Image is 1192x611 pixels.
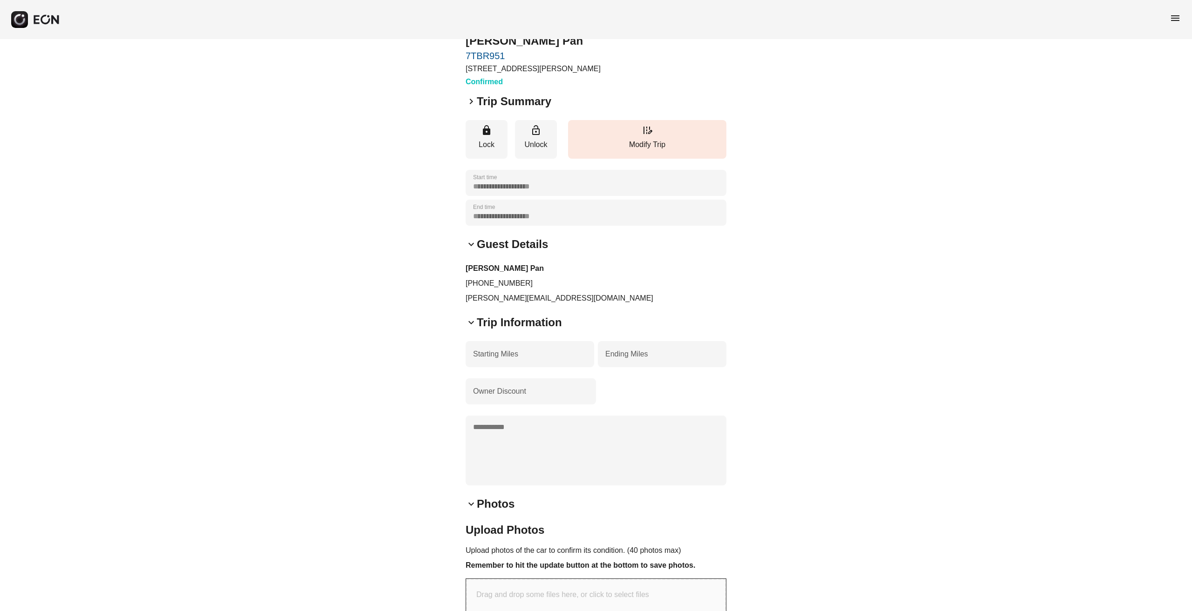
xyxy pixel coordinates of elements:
[466,278,726,289] p: [PHONE_NUMBER]
[568,120,726,159] button: Modify Trip
[642,125,653,136] span: edit_road
[515,120,557,159] button: Unlock
[466,560,726,571] h3: Remember to hit the update button at the bottom to save photos.
[466,50,601,61] a: 7TBR951
[466,263,726,274] h3: [PERSON_NAME] Pan
[481,125,492,136] span: lock
[477,315,562,330] h2: Trip Information
[477,94,551,109] h2: Trip Summary
[473,386,526,397] label: Owner Discount
[605,349,648,360] label: Ending Miles
[520,139,552,150] p: Unlock
[466,545,726,556] p: Upload photos of the car to confirm its condition. (40 photos max)
[466,76,601,87] h3: Confirmed
[466,120,508,159] button: Lock
[466,96,477,107] span: keyboard_arrow_right
[477,497,515,511] h2: Photos
[476,589,649,600] p: Drag and drop some files here, or click to select files
[466,34,601,48] h2: [PERSON_NAME] Pan
[466,239,477,250] span: keyboard_arrow_down
[573,139,722,150] p: Modify Trip
[530,125,542,136] span: lock_open
[466,498,477,510] span: keyboard_arrow_down
[466,523,726,537] h2: Upload Photos
[466,293,726,304] p: [PERSON_NAME][EMAIL_ADDRESS][DOMAIN_NAME]
[466,317,477,328] span: keyboard_arrow_down
[470,139,503,150] p: Lock
[477,237,548,252] h2: Guest Details
[1170,13,1181,24] span: menu
[466,63,601,74] p: [STREET_ADDRESS][PERSON_NAME]
[473,349,518,360] label: Starting Miles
